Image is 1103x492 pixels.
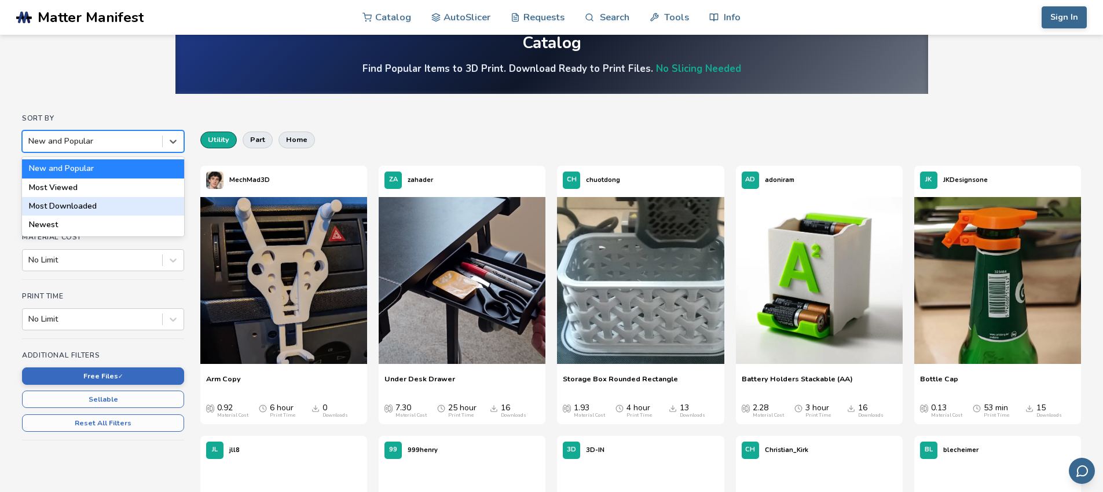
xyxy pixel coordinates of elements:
[1042,6,1087,28] button: Sign In
[574,413,605,418] div: Material Cost
[408,174,433,186] p: zahader
[490,403,498,413] span: Downloads
[323,403,348,418] div: 0
[626,413,652,418] div: Print Time
[567,176,577,184] span: CH
[206,374,241,392] a: Arm Copy
[925,446,933,454] span: BL
[742,374,853,392] a: Battery Holders Stackable (AA)
[389,176,398,184] span: ZA
[931,413,962,418] div: Material Cost
[563,374,678,392] a: Storage Box Rounded Rectangle
[567,446,576,454] span: 3D
[323,413,348,418] div: Downloads
[22,216,184,234] div: Newest
[669,403,677,413] span: Downloads
[805,403,831,418] div: 3 hour
[805,413,831,418] div: Print Time
[858,403,884,418] div: 16
[680,403,705,418] div: 13
[22,351,184,359] h4: Additional Filters
[680,413,705,418] div: Downloads
[362,62,741,75] h4: Find Popular Items to 3D Print. Download Ready to Print Files.
[984,413,1009,418] div: Print Time
[794,403,802,413] span: Average Print Time
[501,413,526,418] div: Downloads
[753,413,784,418] div: Material Cost
[765,174,794,186] p: adoniram
[384,403,393,413] span: Average Cost
[745,446,755,454] span: CH
[626,403,652,418] div: 4 hour
[270,403,295,418] div: 6 hour
[22,292,184,300] h4: Print Time
[200,166,276,195] a: MechMad3D's profileMechMad3D
[448,413,474,418] div: Print Time
[38,9,144,25] span: Matter Manifest
[742,403,750,413] span: Average Cost
[1025,403,1034,413] span: Downloads
[753,403,784,418] div: 2.28
[984,403,1009,418] div: 53 min
[943,174,988,186] p: JKDesignsone
[22,114,184,122] h4: Sort By
[22,197,184,216] div: Most Downloaded
[437,403,445,413] span: Average Print Time
[28,137,31,146] input: New and PopularNew and PopularMost ViewedMost DownloadedNewest
[408,444,438,456] p: 999henry
[395,413,427,418] div: Material Cost
[28,256,31,265] input: No Limit
[615,403,624,413] span: Average Print Time
[656,62,741,75] a: No Slicing Needed
[389,446,397,454] span: 99
[229,444,240,456] p: jll8
[943,444,979,456] p: blecheimer
[270,413,295,418] div: Print Time
[1036,403,1062,418] div: 15
[1069,458,1095,484] button: Send feedback via email
[229,174,270,186] p: MechMad3D
[847,403,855,413] span: Downloads
[243,132,273,148] button: part
[206,172,223,189] img: MechMad3D's profile
[586,444,604,456] p: 3D-IN
[920,374,958,392] a: Bottle Cap
[217,413,248,418] div: Material Cost
[501,403,526,418] div: 16
[1036,413,1062,418] div: Downloads
[212,446,218,454] span: JL
[279,132,315,148] button: home
[395,403,427,418] div: 7.30
[22,233,184,241] h4: Material Cost
[22,414,184,432] button: Reset All Filters
[259,403,267,413] span: Average Print Time
[22,159,184,178] div: New and Popular
[22,391,184,408] button: Sellable
[858,413,884,418] div: Downloads
[745,176,755,184] span: AD
[206,403,214,413] span: Average Cost
[28,315,31,324] input: No Limit
[931,403,962,418] div: 0.13
[973,403,981,413] span: Average Print Time
[448,403,477,418] div: 25 hour
[765,444,808,456] p: Christian_Kirk
[312,403,320,413] span: Downloads
[574,403,605,418] div: 1.93
[522,34,581,52] div: Catalog
[22,178,184,197] div: Most Viewed
[200,132,237,148] button: utility
[925,176,932,184] span: JK
[384,374,455,392] a: Under Desk Drawer
[22,367,184,385] button: Free Files✓
[920,403,928,413] span: Average Cost
[563,403,571,413] span: Average Cost
[586,174,620,186] p: chuotdong
[217,403,248,418] div: 0.92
